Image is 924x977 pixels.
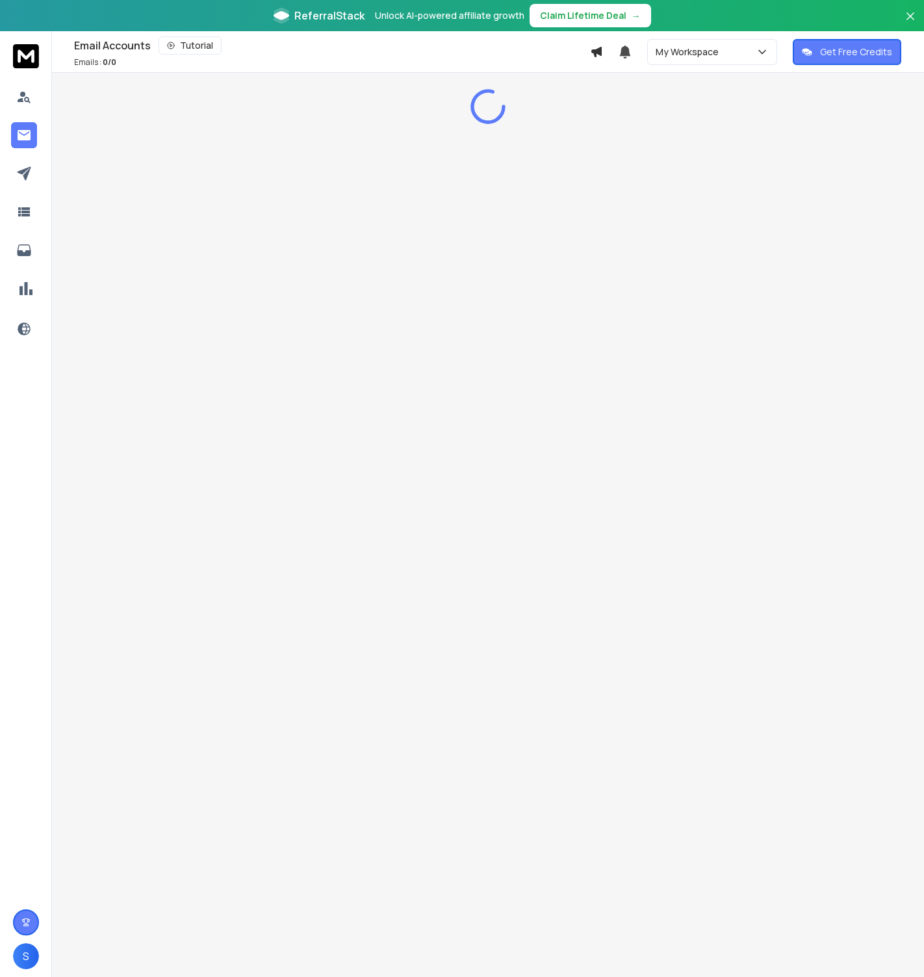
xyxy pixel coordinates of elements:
[375,9,524,22] p: Unlock AI-powered affiliate growth
[74,36,590,55] div: Email Accounts
[632,9,641,22] span: →
[294,8,365,23] span: ReferralStack
[902,8,919,39] button: Close banner
[13,943,39,969] button: S
[74,57,116,68] p: Emails :
[103,57,116,68] span: 0 / 0
[656,46,724,59] p: My Workspace
[793,39,901,65] button: Get Free Credits
[530,4,651,27] button: Claim Lifetime Deal→
[159,36,222,55] button: Tutorial
[820,46,892,59] p: Get Free Credits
